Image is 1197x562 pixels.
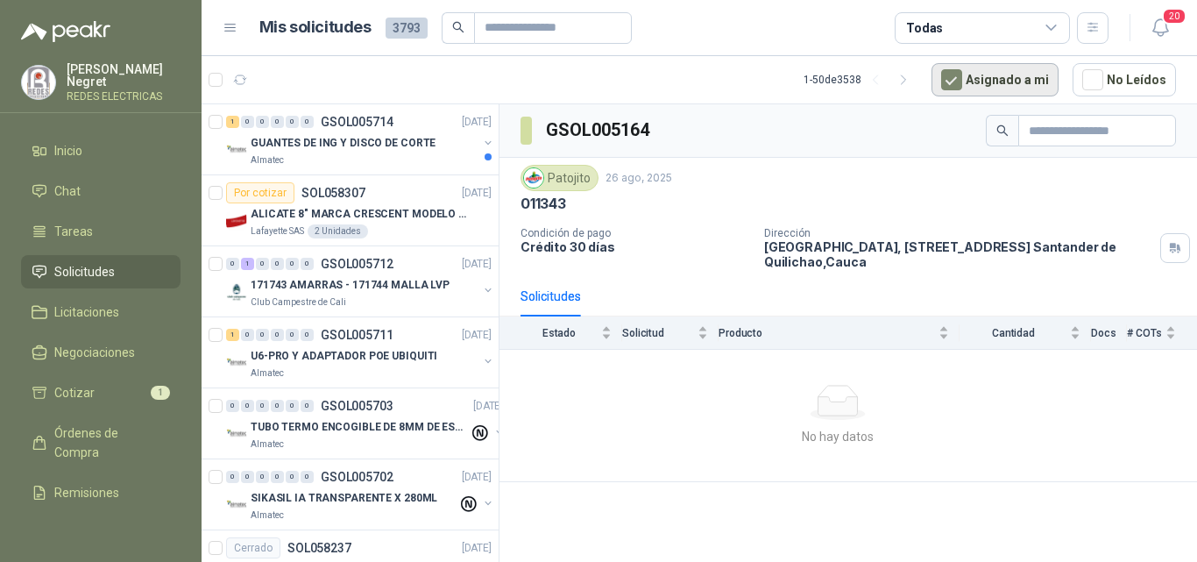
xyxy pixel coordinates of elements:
[622,327,694,339] span: Solicitud
[251,419,469,436] p: TUBO TERMO ENCOGIBLE DE 8MM DE ESPESOR X 5CMS
[251,348,437,365] p: U6-PRO Y ADAPTADOR POE UBIQUITI
[271,258,284,270] div: 0
[286,329,299,341] div: 0
[54,141,82,160] span: Inicio
[452,21,464,33] span: search
[22,66,55,99] img: Company Logo
[241,116,254,128] div: 0
[719,327,935,339] span: Producto
[301,329,314,341] div: 0
[521,195,566,213] p: 011343
[804,66,917,94] div: 1 - 50 de 3538
[271,471,284,483] div: 0
[256,116,269,128] div: 0
[226,253,495,309] a: 0 1 0 0 0 0 GSOL005712[DATE] Company Logo171743 AMARRAS - 171744 MALLA LVPClub Campestre de Cali
[308,224,368,238] div: 2 Unidades
[21,255,181,288] a: Solicitudes
[226,352,247,373] img: Company Logo
[226,182,294,203] div: Por cotizar
[226,111,495,167] a: 1 0 0 0 0 0 GSOL005714[DATE] Company LogoGUANTES DE ING Y DISCO DE CORTEAlmatec
[931,63,1059,96] button: Asignado a mi
[606,170,672,187] p: 26 ago, 2025
[21,516,181,550] a: Configuración
[256,258,269,270] div: 0
[521,165,598,191] div: Patojito
[301,471,314,483] div: 0
[1073,63,1176,96] button: No Leídos
[251,153,284,167] p: Almatec
[521,227,750,239] p: Condición de pago
[226,329,239,341] div: 1
[524,168,543,188] img: Company Logo
[241,329,254,341] div: 0
[321,471,393,483] p: GSOL005702
[271,116,284,128] div: 0
[764,227,1153,239] p: Dirección
[21,476,181,509] a: Remisiones
[54,343,135,362] span: Negociaciones
[301,400,314,412] div: 0
[54,262,115,281] span: Solicitudes
[226,537,280,558] div: Cerrado
[462,114,492,131] p: [DATE]
[719,317,960,349] th: Producto
[286,258,299,270] div: 0
[960,327,1066,339] span: Cantidad
[251,135,436,152] p: GUANTES DE ING Y DISCO DE CORTE
[21,174,181,208] a: Chat
[906,18,943,38] div: Todas
[1144,12,1176,44] button: 20
[462,540,492,557] p: [DATE]
[21,416,181,469] a: Órdenes de Compra
[462,327,492,344] p: [DATE]
[1127,327,1162,339] span: # COTs
[54,383,95,402] span: Cotizar
[226,423,247,445] img: Company Logo
[286,116,299,128] div: 0
[54,222,93,241] span: Tareas
[271,329,284,341] div: 0
[301,187,365,199] p: SOL058307
[764,239,1153,269] p: [GEOGRAPHIC_DATA], [STREET_ADDRESS] Santander de Quilichao , Cauca
[226,210,247,231] img: Company Logo
[256,329,269,341] div: 0
[226,281,247,302] img: Company Logo
[259,15,372,40] h1: Mis solicitudes
[226,494,247,516] img: Company Logo
[321,258,393,270] p: GSOL005712
[996,124,1009,137] span: search
[1162,8,1186,25] span: 20
[286,471,299,483] div: 0
[271,400,284,412] div: 0
[256,400,269,412] div: 0
[54,423,164,462] span: Órdenes de Compra
[960,317,1091,349] th: Cantidad
[21,336,181,369] a: Negociaciones
[67,63,181,88] p: [PERSON_NAME] Negret
[21,295,181,329] a: Licitaciones
[251,277,450,294] p: 171743 AMARRAS - 171744 MALLA LVP
[21,134,181,167] a: Inicio
[321,400,393,412] p: GSOL005703
[521,239,750,254] p: Crédito 30 días
[473,398,503,415] p: [DATE]
[286,400,299,412] div: 0
[622,317,719,349] th: Solicitud
[21,21,110,42] img: Logo peakr
[301,116,314,128] div: 0
[287,542,351,554] p: SOL058237
[499,317,622,349] th: Estado
[226,324,495,381] a: 1 0 0 0 0 0 GSOL005711[DATE] Company LogoU6-PRO Y ADAPTADOR POE UBIQUITIAlmatec
[226,466,495,523] a: 0 0 0 0 0 0 GSOL005702[DATE] Company LogoSIKASIL IA TRANSPARENTE X 280MLAlmatec
[321,116,393,128] p: GSOL005714
[256,471,269,483] div: 0
[54,181,81,201] span: Chat
[241,258,254,270] div: 1
[386,18,428,39] span: 3793
[251,438,284,452] p: Almatec
[506,427,1169,446] div: No hay datos
[462,469,492,486] p: [DATE]
[21,215,181,248] a: Tareas
[462,185,492,202] p: [DATE]
[251,509,284,523] p: Almatec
